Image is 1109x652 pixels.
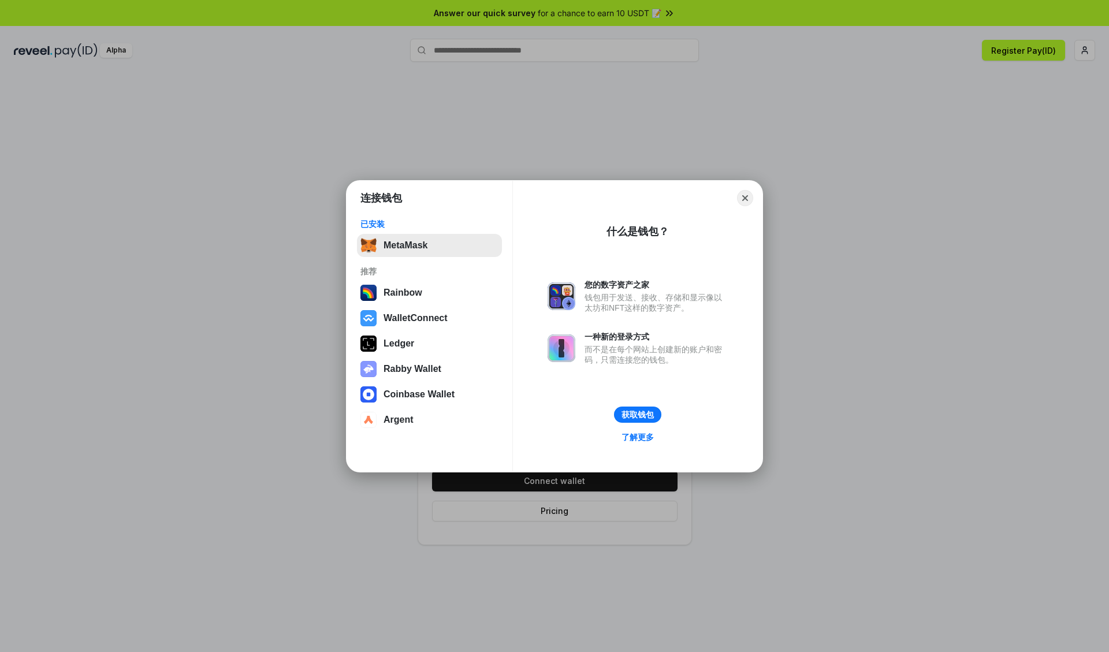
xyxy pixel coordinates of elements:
[384,338,414,349] div: Ledger
[360,237,377,254] img: svg+xml,%3Csvg%20fill%3D%22none%22%20height%3D%2233%22%20viewBox%3D%220%200%2035%2033%22%20width%...
[360,412,377,428] img: svg+xml,%3Csvg%20width%3D%2228%22%20height%3D%2228%22%20viewBox%3D%220%200%2028%2028%22%20fill%3D...
[360,336,377,352] img: svg+xml,%3Csvg%20xmlns%3D%22http%3A%2F%2Fwww.w3.org%2F2000%2Fsvg%22%20width%3D%2228%22%20height%3...
[357,307,502,330] button: WalletConnect
[357,332,502,355] button: Ledger
[548,334,575,362] img: svg+xml,%3Csvg%20xmlns%3D%22http%3A%2F%2Fwww.w3.org%2F2000%2Fsvg%22%20fill%3D%22none%22%20viewBox...
[585,344,728,365] div: 而不是在每个网站上创建新的账户和密码，只需连接您的钱包。
[606,225,669,239] div: 什么是钱包？
[615,430,661,445] a: 了解更多
[357,234,502,257] button: MetaMask
[384,240,427,251] div: MetaMask
[384,415,414,425] div: Argent
[360,266,498,277] div: 推荐
[360,219,498,229] div: 已安装
[737,190,753,206] button: Close
[384,313,448,323] div: WalletConnect
[384,389,455,400] div: Coinbase Wallet
[585,331,728,342] div: 一种新的登录方式
[548,282,575,310] img: svg+xml,%3Csvg%20xmlns%3D%22http%3A%2F%2Fwww.w3.org%2F2000%2Fsvg%22%20fill%3D%22none%22%20viewBox...
[357,281,502,304] button: Rainbow
[360,386,377,403] img: svg+xml,%3Csvg%20width%3D%2228%22%20height%3D%2228%22%20viewBox%3D%220%200%2028%2028%22%20fill%3D...
[585,292,728,313] div: 钱包用于发送、接收、存储和显示像以太坊和NFT这样的数字资产。
[384,288,422,298] div: Rainbow
[622,409,654,420] div: 获取钱包
[360,361,377,377] img: svg+xml,%3Csvg%20xmlns%3D%22http%3A%2F%2Fwww.w3.org%2F2000%2Fsvg%22%20fill%3D%22none%22%20viewBox...
[357,383,502,406] button: Coinbase Wallet
[384,364,441,374] div: Rabby Wallet
[360,310,377,326] img: svg+xml,%3Csvg%20width%3D%2228%22%20height%3D%2228%22%20viewBox%3D%220%200%2028%2028%22%20fill%3D...
[622,432,654,442] div: 了解更多
[357,357,502,381] button: Rabby Wallet
[357,408,502,431] button: Argent
[585,280,728,290] div: 您的数字资产之家
[360,285,377,301] img: svg+xml,%3Csvg%20width%3D%22120%22%20height%3D%22120%22%20viewBox%3D%220%200%20120%20120%22%20fil...
[360,191,402,205] h1: 连接钱包
[614,407,661,423] button: 获取钱包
